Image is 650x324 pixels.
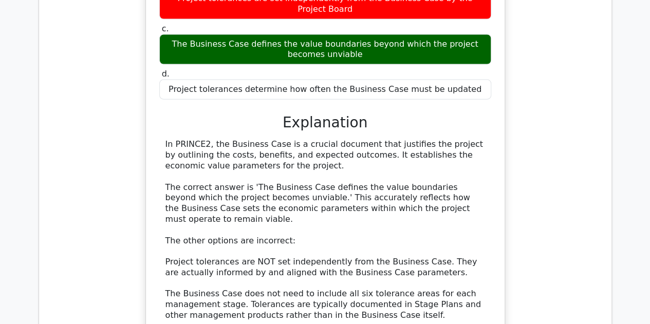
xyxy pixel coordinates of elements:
[162,69,170,79] span: d.
[165,114,485,131] h3: Explanation
[159,34,491,65] div: The Business Case defines the value boundaries beyond which the project becomes unviable
[159,80,491,100] div: Project tolerances determine how often the Business Case must be updated
[162,24,169,33] span: c.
